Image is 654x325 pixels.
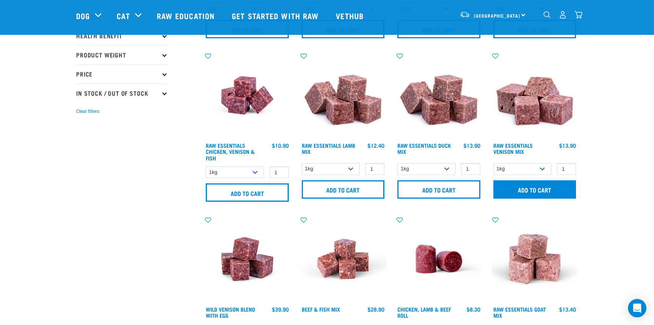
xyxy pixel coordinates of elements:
[206,144,255,159] a: Raw Essentials Chicken, Venison & Fish
[302,144,355,153] a: Raw Essentials Lamb Mix
[493,144,533,153] a: Raw Essentials Venison Mix
[204,216,291,302] img: Venison Egg 1616
[395,52,482,139] img: ?1041 RE Lamb Mix 01
[368,142,384,149] div: $12.40
[149,0,224,31] a: Raw Education
[559,11,567,19] img: user.png
[395,216,482,302] img: Raw Essentials Chicken Lamb Beef Bulk Minced Raw Dog Food Roll Unwrapped
[76,108,99,115] button: Clear filters
[397,144,451,153] a: Raw Essentials Duck Mix
[76,83,168,103] p: In Stock / Out Of Stock
[461,163,480,175] input: 1
[224,0,328,31] a: Get started with Raw
[460,11,470,18] img: van-moving.png
[397,180,480,199] input: Add to cart
[206,183,289,202] input: Add to cart
[302,180,385,199] input: Add to cart
[493,308,546,317] a: Raw Essentials Goat Mix
[272,306,289,312] div: $39.90
[76,26,168,45] p: Health Benefit
[328,0,373,31] a: Vethub
[300,216,387,302] img: Beef Mackerel 1
[574,11,582,19] img: home-icon@2x.png
[464,142,480,149] div: $13.90
[557,163,576,175] input: 1
[76,45,168,64] p: Product Weight
[397,308,451,317] a: Chicken, Lamb & Beef Roll
[204,52,291,139] img: Chicken Venison mix 1655
[559,142,576,149] div: $13.90
[270,167,289,178] input: 1
[76,64,168,83] p: Price
[76,10,90,21] a: Dog
[493,180,576,199] input: Add to cart
[491,216,578,302] img: Goat M Ix 38448
[365,163,384,175] input: 1
[272,142,289,149] div: $10.90
[206,308,255,317] a: Wild Venison Blend with Egg
[543,11,551,18] img: home-icon-1@2x.png
[368,306,384,312] div: $28.90
[559,306,576,312] div: $13.40
[467,306,480,312] div: $8.30
[628,299,646,317] div: Open Intercom Messenger
[474,14,520,17] span: [GEOGRAPHIC_DATA]
[117,10,130,21] a: Cat
[300,52,387,139] img: ?1041 RE Lamb Mix 01
[491,52,578,139] img: 1113 RE Venison Mix 01
[302,308,340,310] a: Beef & Fish Mix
